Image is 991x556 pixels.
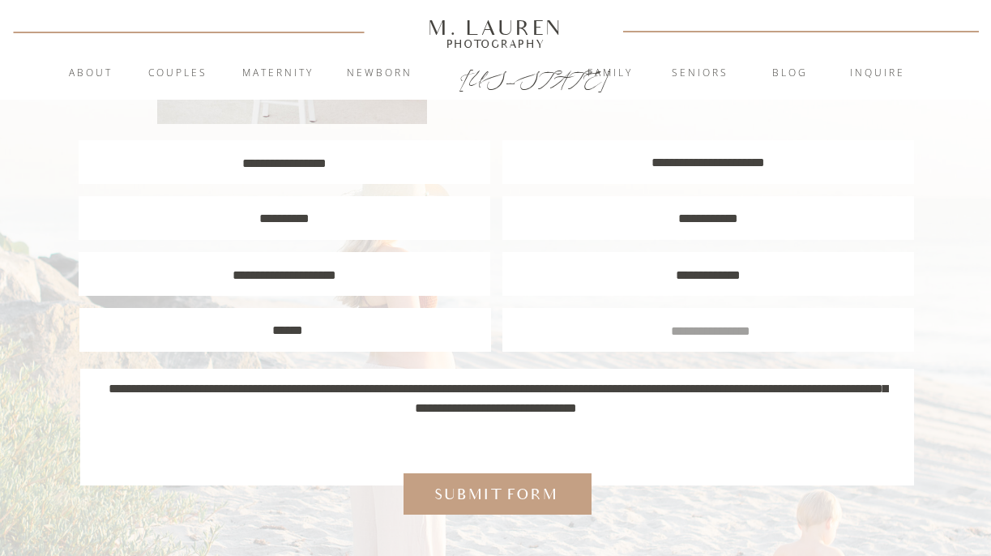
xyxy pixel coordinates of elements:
a: Submit form [427,484,566,505]
a: Maternity [234,66,322,82]
a: Newborn [336,66,424,82]
a: Seniors [656,66,744,82]
a: [US_STATE] [459,66,533,86]
a: Couples [135,66,222,82]
a: inquire [834,66,921,82]
a: M. Lauren [380,19,612,36]
a: blog [746,66,834,82]
a: About [60,66,122,82]
a: Photography [421,40,570,48]
a: Family [566,66,654,82]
